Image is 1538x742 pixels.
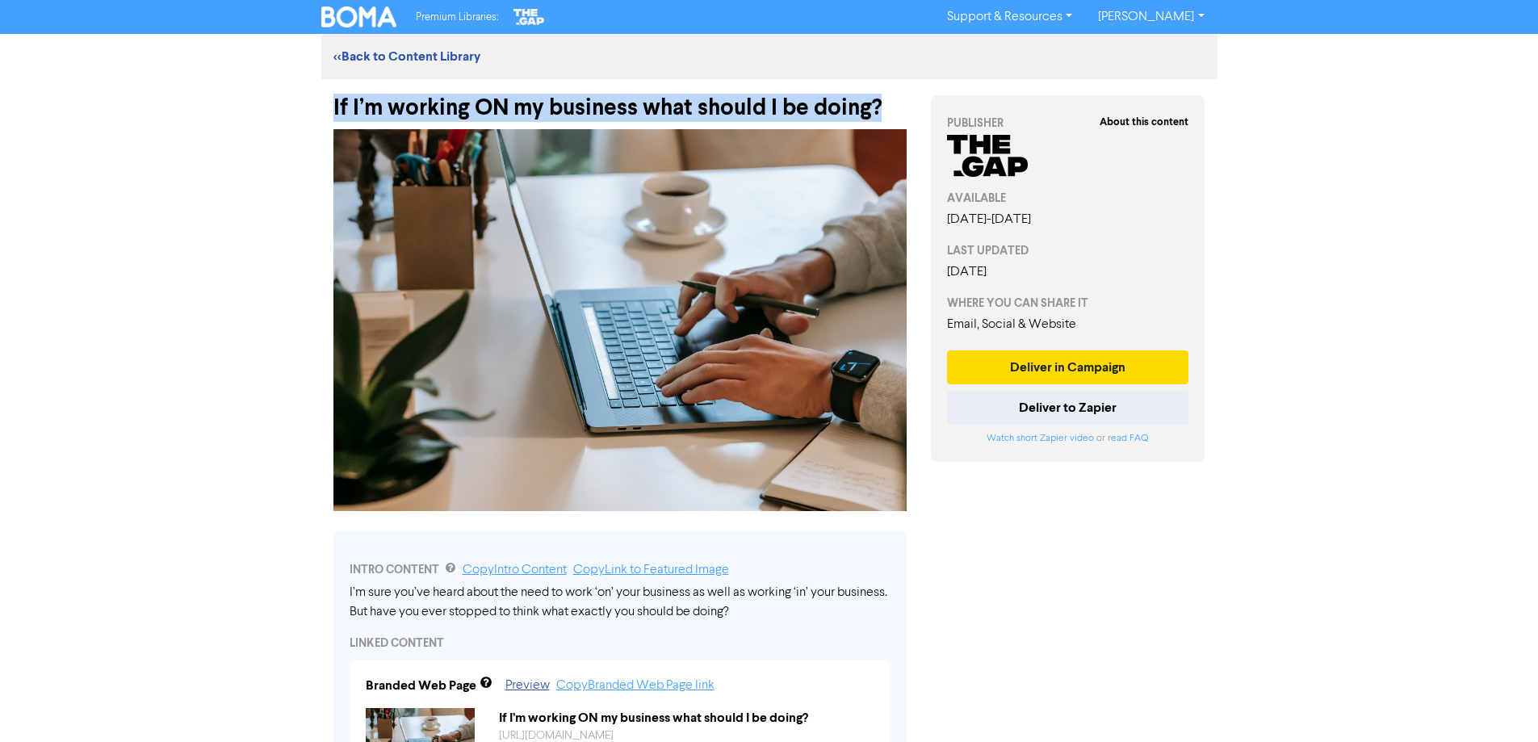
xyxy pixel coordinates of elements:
[987,434,1094,443] a: Watch short Zapier video
[947,190,1189,207] div: AVAILABLE
[333,79,907,121] div: If I’m working ON my business what should I be doing?
[947,210,1189,229] div: [DATE] - [DATE]
[511,6,547,27] img: The Gap
[1100,115,1188,128] strong: About this content
[321,6,397,27] img: BOMA Logo
[416,12,498,23] span: Premium Libraries:
[499,730,614,741] a: [URL][DOMAIN_NAME]
[366,676,476,695] div: Branded Web Page
[947,431,1189,446] div: or
[947,315,1189,334] div: Email, Social & Website
[463,564,567,576] a: Copy Intro Content
[947,391,1189,425] button: Deliver to Zapier
[947,242,1189,259] div: LAST UPDATED
[1085,4,1217,30] a: [PERSON_NAME]
[947,350,1189,384] button: Deliver in Campaign
[350,583,891,622] div: I’m sure you’ve heard about the need to work ‘on’ your business as well as working ‘in’ your busi...
[333,48,480,65] a: <<Back to Content Library
[934,4,1085,30] a: Support & Resources
[947,295,1189,312] div: WHERE YOU CAN SHARE IT
[947,115,1189,132] div: PUBLISHER
[947,262,1189,282] div: [DATE]
[350,635,891,652] div: LINKED CONTENT
[350,560,891,580] div: INTRO CONTENT
[1335,568,1538,742] iframe: Chat Widget
[487,708,886,727] div: If I’m working ON my business what should I be doing?
[505,679,550,692] a: Preview
[573,564,729,576] a: Copy Link to Featured Image
[556,679,715,692] a: Copy Branded Web Page link
[1108,434,1148,443] a: read FAQ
